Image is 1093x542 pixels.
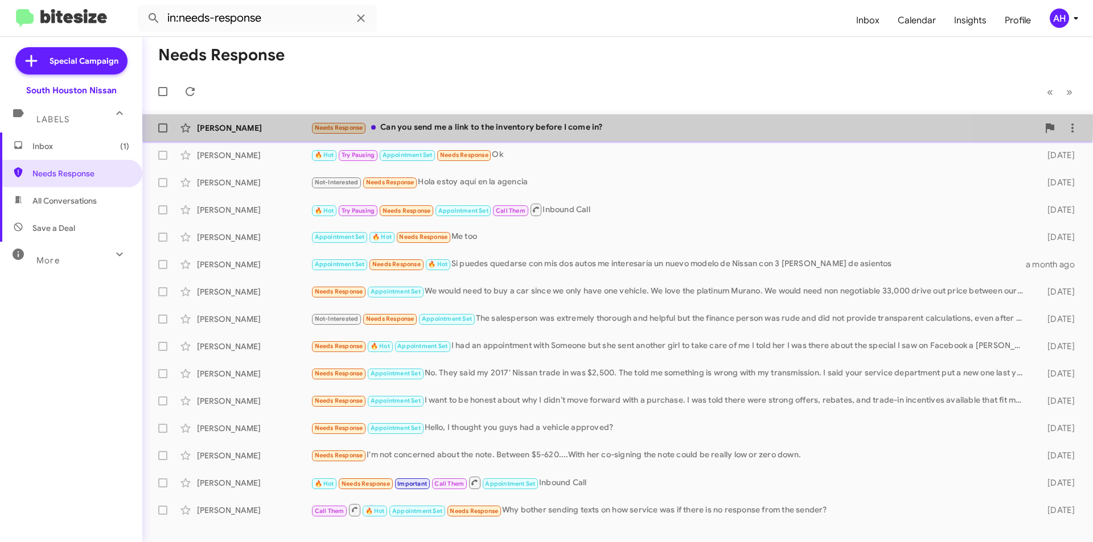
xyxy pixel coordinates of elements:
span: Call Them [496,207,525,214]
span: Not-Interested [315,315,359,322]
div: [DATE] [1029,450,1084,461]
div: [PERSON_NAME] [197,423,311,434]
span: Appointment Set [383,151,433,159]
span: Needs Response [315,452,363,459]
span: Needs Response [366,315,414,322]
span: Needs Response [366,179,414,186]
nav: Page navigation example [1041,80,1079,104]
a: Profile [996,4,1040,37]
div: [PERSON_NAME] [197,477,311,489]
span: 🔥 Hot [315,207,334,214]
div: [PERSON_NAME] [197,231,311,243]
div: [PERSON_NAME] [197,259,311,270]
span: Needs Response [440,151,488,159]
div: [DATE] [1029,423,1084,434]
div: Si puedes quedarse con mis dos autos me interesaría un nuevo modelo de Nissan con 3 [PERSON_NAME]... [311,258,1026,271]
span: Appointment Set [422,315,472,322]
div: The salesperson was extremely thorough and helpful but the finance person was rude and did not pr... [311,312,1029,325]
div: [DATE] [1029,177,1084,188]
span: Needs Response [315,124,363,131]
span: 🔥 Hot [371,342,390,350]
div: [PERSON_NAME] [197,504,311,516]
div: [DATE] [1029,477,1084,489]
span: Call Them [315,507,344,515]
div: We would need to buy a car since we only have one vehicle. We love the platinum Murano. We would ... [311,285,1029,298]
div: [PERSON_NAME] [197,341,311,352]
span: Inbox [32,140,129,152]
span: Labels [36,114,69,125]
span: Needs Response [383,207,431,214]
span: Needs Response [315,342,363,350]
span: Appointment Set [315,260,365,268]
span: Save a Deal [32,222,75,234]
span: Inbox [847,4,889,37]
span: All Conversations [32,195,97,206]
span: Appointment Set [371,370,421,377]
div: No. They said my 2017' Nissan trade in was $2,500. The told me something is wrong with my transmi... [311,367,1029,380]
span: Needs Response [315,370,363,377]
span: Needs Response [450,507,498,515]
span: 🔥 Hot [428,260,447,268]
div: [PERSON_NAME] [197,150,311,161]
span: Try Pausing [342,151,375,159]
span: 🔥 Hot [315,480,334,487]
div: Hello, I thought you guys had a vehicle approved? [311,421,1029,435]
span: Call Them [434,480,464,487]
span: Needs Response [315,288,363,295]
button: Next [1059,80,1079,104]
span: Needs Response [342,480,390,487]
div: [PERSON_NAME] [197,177,311,188]
span: (1) [120,140,129,152]
span: Appointment Set [371,288,421,295]
div: I had an appointment with Someone but she sent another girl to take care of me I told her I was t... [311,340,1029,353]
a: Insights [945,4,996,37]
span: Appointment Set [371,397,421,404]
input: Search [138,5,377,32]
span: Important [397,480,427,487]
span: Try Pausing [342,207,375,214]
div: [DATE] [1029,341,1084,352]
div: [PERSON_NAME] [197,204,311,216]
span: 🔥 Hot [372,233,392,241]
span: 🔥 Hot [365,507,385,515]
div: [PERSON_NAME] [197,368,311,379]
button: Previous [1040,80,1060,104]
span: » [1066,85,1073,99]
span: Appointment Set [371,424,421,432]
div: [PERSON_NAME] [197,395,311,407]
div: [DATE] [1029,286,1084,297]
div: [PERSON_NAME] [197,450,311,461]
div: Hola estoy aquí en la agencia [311,176,1029,189]
div: I want to be honest about why I didn’t move forward with a purchase. I was told there were strong... [311,394,1029,407]
span: Appointment Set [315,233,365,241]
div: [DATE] [1029,204,1084,216]
span: Appointment Set [392,507,442,515]
div: [DATE] [1029,231,1084,243]
div: [DATE] [1029,395,1084,407]
span: Special Campaign [50,55,118,67]
span: « [1047,85,1053,99]
span: 🔥 Hot [315,151,334,159]
span: Needs Response [372,260,421,268]
div: [DATE] [1029,368,1084,379]
div: AH [1050,9,1069,28]
span: Not-Interested [315,179,359,186]
div: Can you send me a link to the inventory before I come in? [311,121,1038,134]
div: Ok [311,148,1029,162]
span: Needs Response [315,424,363,432]
span: Needs Response [315,397,363,404]
div: Inbound Call [311,475,1029,490]
div: [PERSON_NAME] [197,313,311,325]
div: [DATE] [1029,313,1084,325]
span: Appointment Set [485,480,535,487]
span: More [36,255,60,266]
button: AH [1040,9,1080,28]
a: Special Campaign [15,47,128,75]
span: Needs Response [399,233,447,241]
div: [DATE] [1029,504,1084,516]
div: I'm not concerned about the note. Between $5-620....With her co-signing the note could be really ... [311,449,1029,462]
div: South Houston Nissan [26,85,117,96]
a: Calendar [889,4,945,37]
div: [PERSON_NAME] [197,286,311,297]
